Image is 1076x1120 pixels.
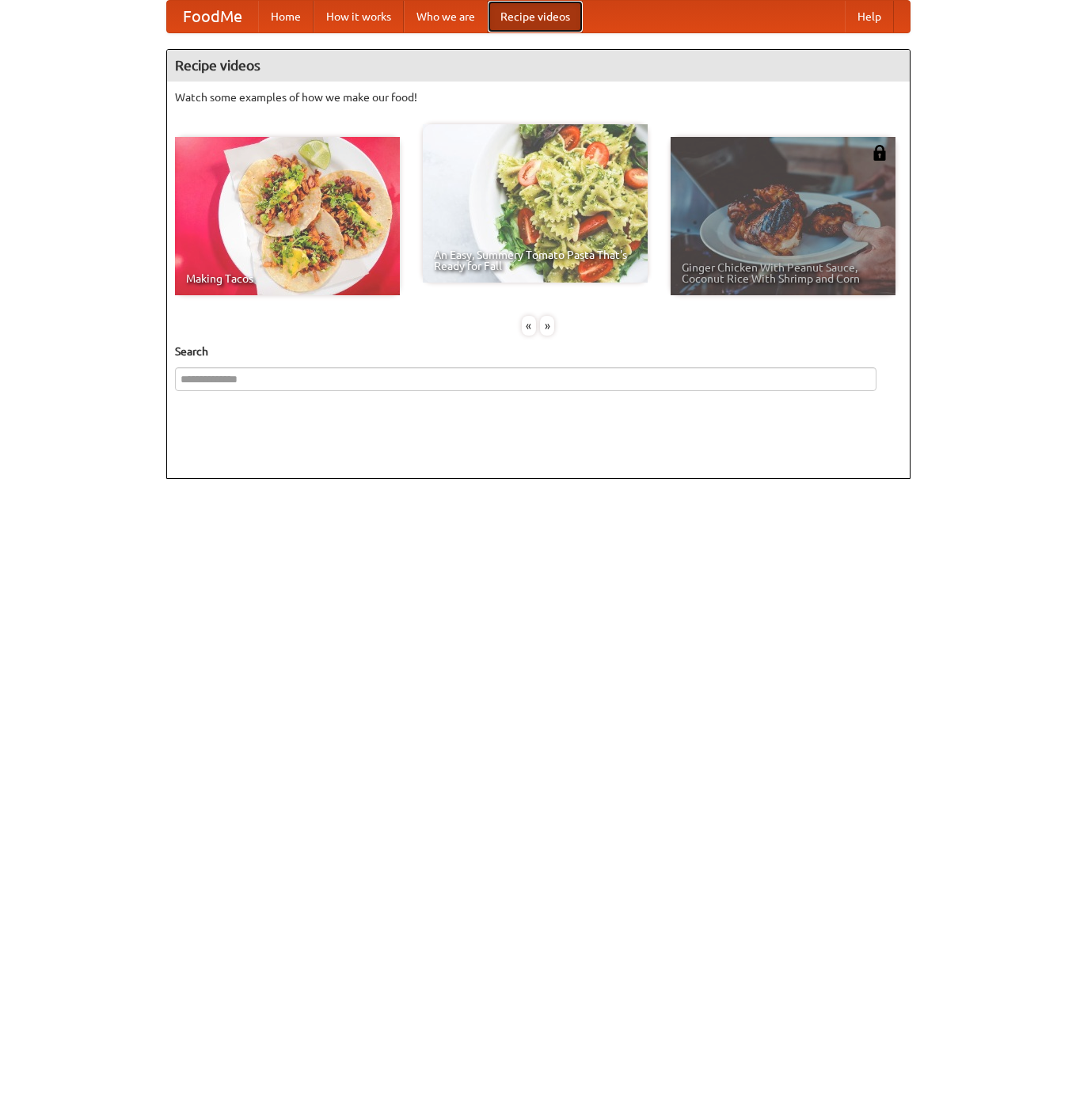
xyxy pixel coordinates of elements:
img: 483408.png [872,145,888,161]
a: Making Tacos [175,137,400,295]
div: « [522,316,536,336]
p: Watch some examples of how we make our food! [175,89,902,105]
a: An Easy, Summery Tomato Pasta That's Ready for Fall [423,124,648,283]
span: An Easy, Summery Tomato Pasta That's Ready for Fall [434,249,637,271]
h4: Recipe videos [167,50,910,82]
h5: Search [175,344,902,359]
a: Home [258,1,314,32]
a: FoodMe [167,1,258,32]
a: How it works [314,1,404,32]
div: » [540,316,554,336]
a: Who we are [404,1,488,32]
a: Recipe videos [488,1,583,32]
a: Help [845,1,894,32]
span: Making Tacos [186,273,389,284]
